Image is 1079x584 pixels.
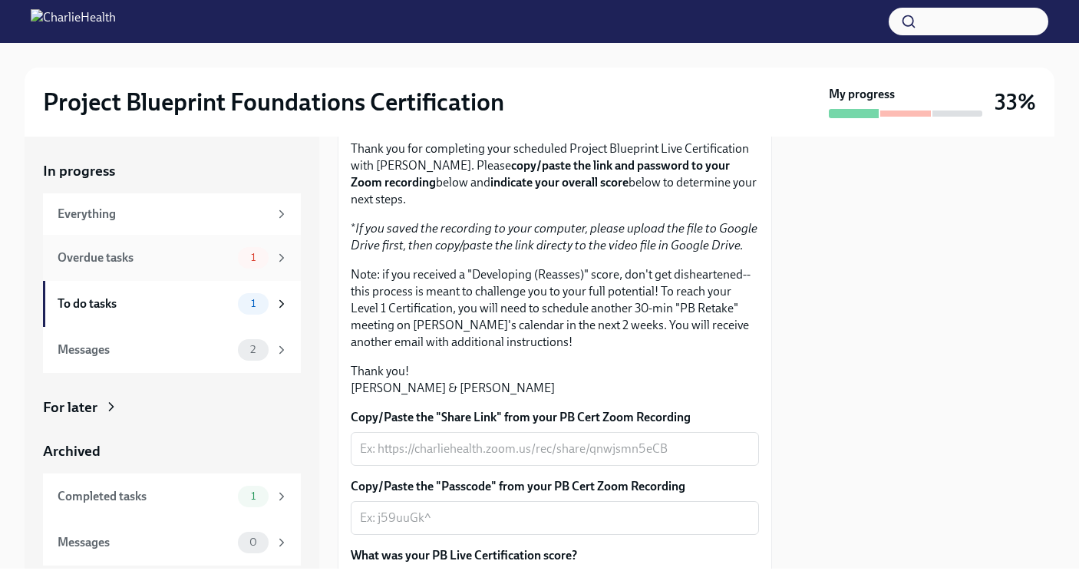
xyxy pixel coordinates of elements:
h2: Project Blueprint Foundations Certification [43,87,504,117]
div: Completed tasks [58,488,232,505]
strong: My progress [829,86,895,103]
label: Copy/Paste the "Passcode" from your PB Cert Zoom Recording [351,478,759,495]
a: In progress [43,161,301,181]
a: Archived [43,441,301,461]
div: Messages [58,341,232,358]
p: Thank you! [PERSON_NAME] & [PERSON_NAME] [351,363,759,397]
span: 1 [242,298,265,309]
p: Thank you for completing your scheduled Project Blueprint Live Certification with [PERSON_NAME]. ... [351,140,759,208]
a: Messages2 [43,327,301,373]
img: CharlieHealth [31,9,116,34]
div: Everything [58,206,269,223]
strong: copy/paste the link and password to your Zoom recording [351,158,730,190]
label: Copy/Paste the "Share Link" from your PB Cert Zoom Recording [351,409,759,426]
label: What was your PB Live Certification score? [351,547,577,564]
div: For later [43,398,97,417]
span: 1 [242,252,265,263]
span: 2 [241,344,265,355]
strong: indicate your overall score [490,175,629,190]
a: To do tasks1 [43,281,301,327]
h3: 33% [995,88,1036,116]
span: 0 [240,536,266,548]
a: Overdue tasks1 [43,235,301,281]
span: 1 [242,490,265,502]
p: Note: if you received a "Developing (Reasses)" score, don't get disheartened--this process is mea... [351,266,759,351]
a: Everything [43,193,301,235]
div: Messages [58,534,232,551]
div: Overdue tasks [58,249,232,266]
a: For later [43,398,301,417]
div: To do tasks [58,295,232,312]
a: Completed tasks1 [43,473,301,520]
a: Messages0 [43,520,301,566]
em: If you saved the recording to your computer, please upload the file to Google Drive first, then c... [351,221,757,252]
